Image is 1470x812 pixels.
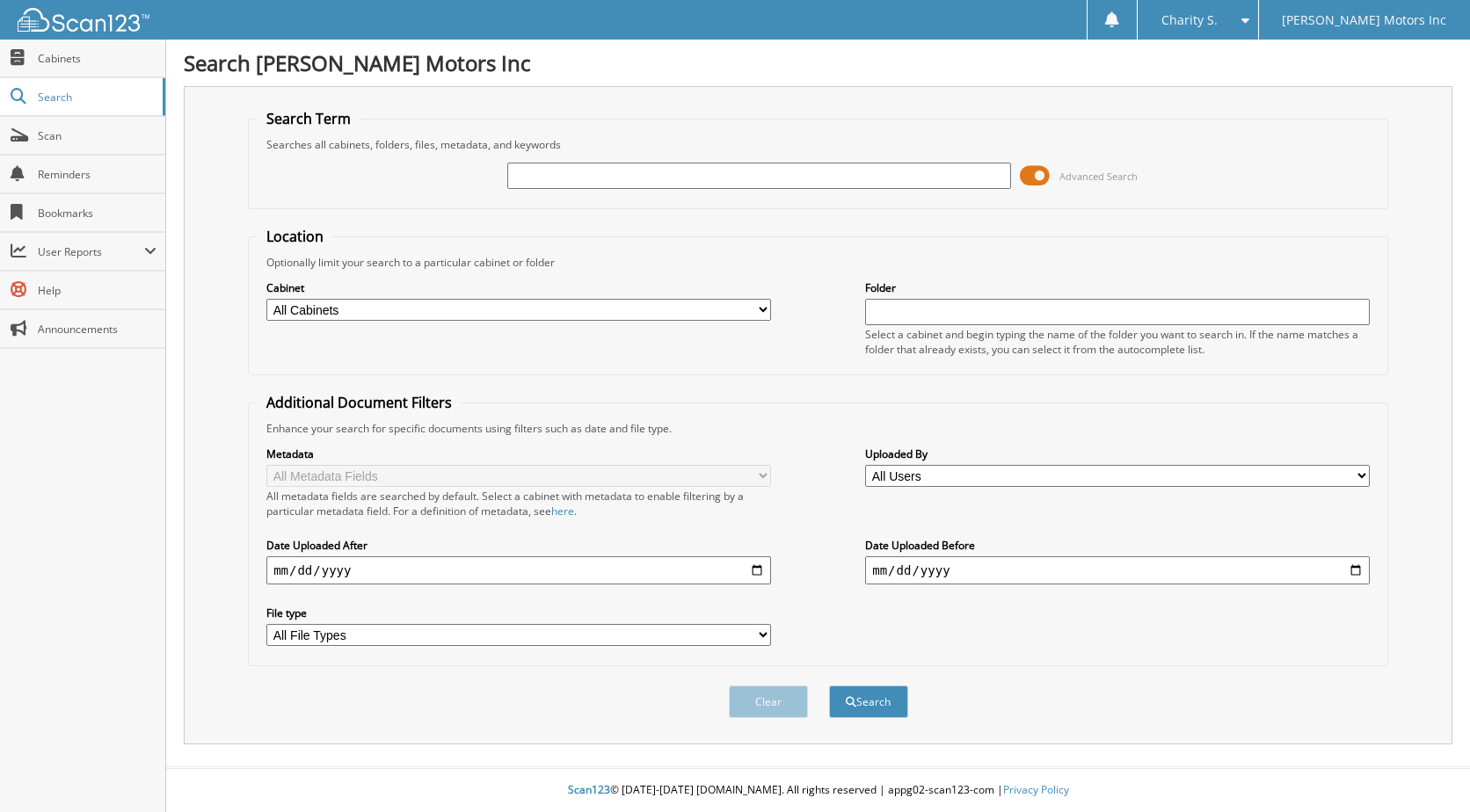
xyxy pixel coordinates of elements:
span: Reminders [38,167,156,182]
span: [PERSON_NAME] Motors Inc [1282,15,1446,25]
legend: Location [258,227,332,246]
span: Advanced Search [1059,170,1138,183]
span: Cabinets [38,51,156,66]
a: here [551,504,574,518]
div: Searches all cabinets, folders, files, metadata, and keywords [258,137,1379,152]
legend: Additional Document Filters [258,393,461,412]
div: All metadata fields are searched by default. Select a cabinet with metadata to enable filtering b... [266,489,771,518]
label: Date Uploaded After [266,538,771,553]
span: Help [38,283,156,298]
legend: Search Term [258,109,360,128]
a: Privacy Policy [1003,782,1069,797]
span: Bookmarks [38,206,156,221]
input: end [865,556,1370,584]
span: Search [38,90,154,105]
input: start [266,556,771,584]
label: Date Uploaded Before [865,538,1370,553]
label: Metadata [266,446,771,461]
span: Announcements [38,322,156,337]
div: Optionally limit your search to a particular cabinet or folder [258,255,1379,270]
span: Charity S. [1161,15,1218,25]
button: Search [829,685,908,718]
span: Scan [38,128,156,143]
span: User Reports [38,244,144,259]
div: Enhance your search for specific documents using filters such as date and file type. [258,421,1379,436]
label: Folder [865,280,1370,295]
div: Select a cabinet and begin typing the name of the folder you want to search in. If the name match... [865,327,1370,357]
label: Uploaded By [865,446,1370,461]
img: scan123-logo-white.svg [18,8,149,32]
h1: Search [PERSON_NAME] Motors Inc [184,48,1452,77]
label: File type [266,605,771,620]
div: © [DATE]-[DATE] [DOMAIN_NAME]. All rights reserved | appg02-scan123-com | [166,769,1470,812]
label: Cabinet [266,280,771,295]
button: Clear [729,685,808,718]
span: Scan123 [568,782,610,797]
